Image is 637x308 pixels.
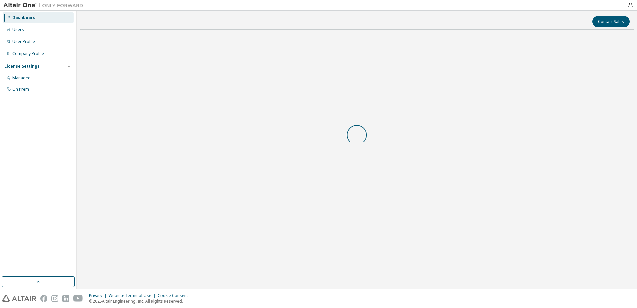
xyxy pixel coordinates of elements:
[12,51,44,56] div: Company Profile
[12,75,31,81] div: Managed
[12,15,36,20] div: Dashboard
[12,27,24,32] div: Users
[3,2,87,9] img: Altair One
[51,295,58,302] img: instagram.svg
[158,293,192,298] div: Cookie Consent
[592,16,630,27] button: Contact Sales
[2,295,36,302] img: altair_logo.svg
[62,295,69,302] img: linkedin.svg
[12,87,29,92] div: On Prem
[89,298,192,304] p: © 2025 Altair Engineering, Inc. All Rights Reserved.
[12,39,35,44] div: User Profile
[109,293,158,298] div: Website Terms of Use
[73,295,83,302] img: youtube.svg
[40,295,47,302] img: facebook.svg
[89,293,109,298] div: Privacy
[4,64,40,69] div: License Settings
